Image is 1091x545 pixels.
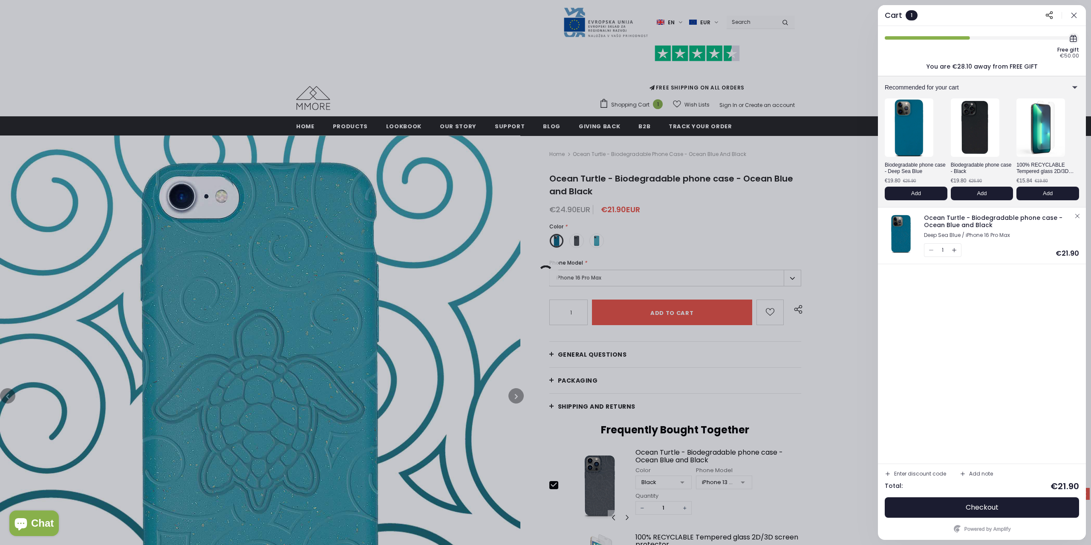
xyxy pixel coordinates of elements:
div: Deep Sea Blue / iPhone 16 Pro Max [924,232,1072,238]
div: €50.00 [1060,53,1079,58]
div: €19.80 [1035,179,1048,183]
span: 100% RECYCLABLE Tempered glass 2D/3D screen protector [1016,162,1074,181]
div: Ocean Turtle - Biodegradable phone case - Ocean Blue and Black [924,213,1072,230]
span: Add [1043,190,1053,197]
div: €26.90 [903,179,916,183]
inbox-online-store-chat: Shopify online store chat [7,510,61,538]
div: 100% RECYCLABLE Tempered glass 2D/3D screen protector [1016,161,1079,176]
div: Recommended for your cart [885,84,1042,90]
div: €15.84 [1016,178,1032,183]
div: Add note [969,471,993,476]
div: €19.80 [885,178,901,183]
span: Add [977,190,987,197]
span: Checkout [966,503,999,512]
button: Add [885,187,947,200]
button: Add note [956,467,996,480]
button: Checkout [885,497,1079,518]
div: 1 [906,10,918,20]
div: 1 [942,244,944,257]
div: €21.90 [1051,482,1079,490]
div: €26.90 [969,179,982,183]
div: You are €28.10 away from FREE GIFT [926,63,1038,69]
div: Biodegradable phone case - Deep Sea Blue [885,161,947,176]
button: Add [951,187,1013,200]
span: Add [911,190,921,197]
div: Recommended for your cart [878,76,1086,98]
span: Ocean Turtle - Biodegradable phone case - Ocean Blue and Black [924,213,1062,229]
button: Enter discount code [881,467,950,480]
div: Total: [885,482,903,490]
div: Enter discount code [894,471,946,476]
button: Add [1016,187,1079,200]
span: Biodegradable phone case - Black [951,162,1012,174]
div: €19.80 [951,178,967,183]
div: Biodegradable phone case - Black [951,161,1013,176]
div: Cart [885,12,902,19]
span: Biodegradable phone case - Deep Sea Blue [885,162,946,174]
div: Free gift [1057,47,1079,52]
div: €21.90 [1056,250,1079,257]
